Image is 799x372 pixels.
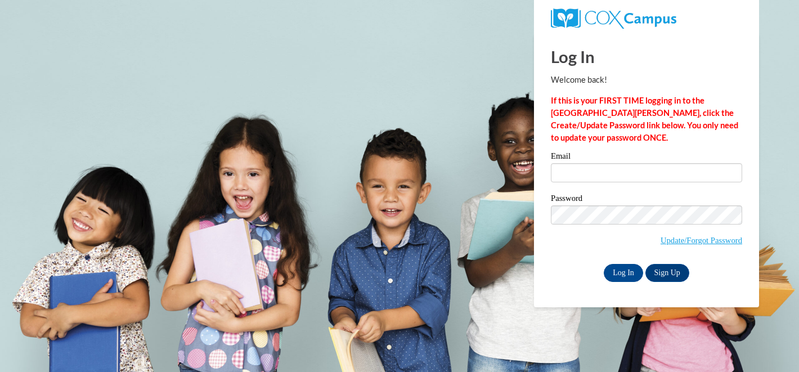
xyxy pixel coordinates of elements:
a: Update/Forgot Password [661,236,742,245]
h1: Log In [551,45,742,68]
a: COX Campus [551,13,676,23]
a: Sign Up [645,264,689,282]
label: Password [551,194,742,205]
img: COX Campus [551,8,676,29]
strong: If this is your FIRST TIME logging in to the [GEOGRAPHIC_DATA][PERSON_NAME], click the Create/Upd... [551,96,738,142]
label: Email [551,152,742,163]
p: Welcome back! [551,74,742,86]
input: Log In [604,264,643,282]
